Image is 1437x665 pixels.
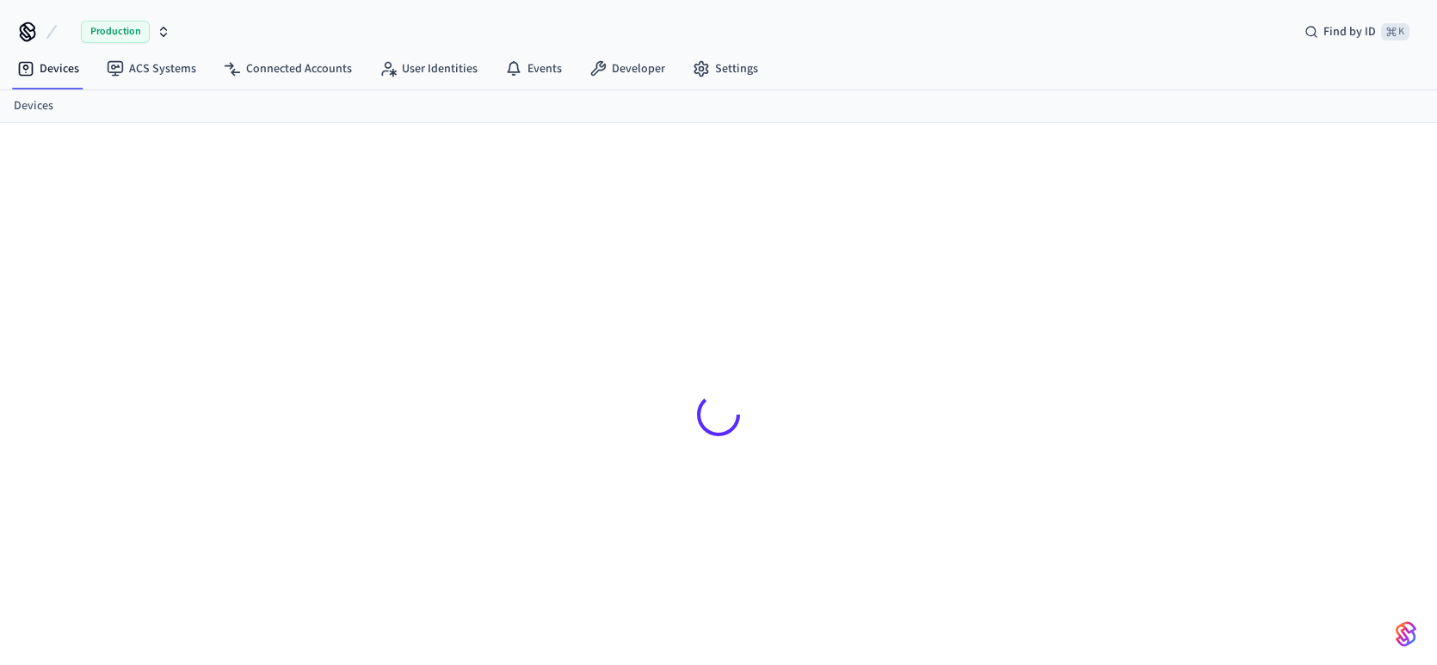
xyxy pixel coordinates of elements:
[1291,16,1423,47] div: Find by ID⌘ K
[210,53,366,84] a: Connected Accounts
[366,53,491,84] a: User Identities
[3,53,93,84] a: Devices
[14,97,53,115] a: Devices
[1323,23,1376,40] span: Find by ID
[576,53,679,84] a: Developer
[93,53,210,84] a: ACS Systems
[679,53,772,84] a: Settings
[1396,620,1416,648] img: SeamLogoGradient.69752ec5.svg
[81,21,150,43] span: Production
[491,53,576,84] a: Events
[1381,23,1409,40] span: ⌘ K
